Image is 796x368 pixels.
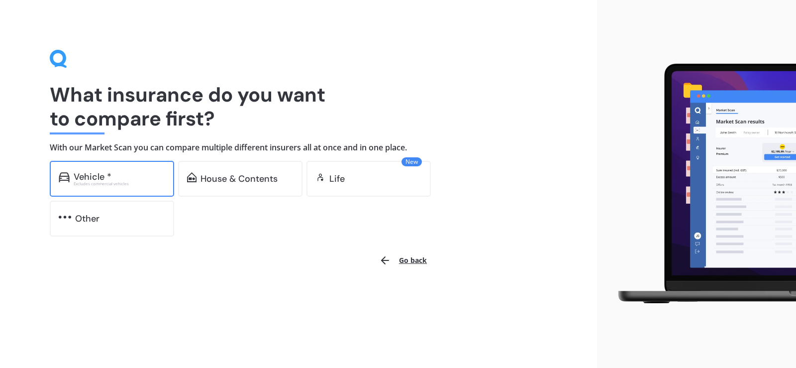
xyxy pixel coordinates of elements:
img: life.f720d6a2d7cdcd3ad642.svg [315,172,325,182]
img: car.f15378c7a67c060ca3f3.svg [59,172,70,182]
span: New [401,157,422,166]
div: Vehicle * [74,172,111,182]
button: Go back [373,248,433,272]
img: home-and-contents.b802091223b8502ef2dd.svg [187,172,197,182]
h4: With our Market Scan you can compare multiple different insurers all at once and in one place. [50,142,547,153]
h1: What insurance do you want to compare first? [50,83,547,130]
div: House & Contents [200,174,278,184]
img: other.81dba5aafe580aa69f38.svg [59,212,71,222]
div: Life [329,174,345,184]
img: laptop.webp [605,58,796,309]
div: Other [75,214,99,224]
div: Excludes commercial vehicles [74,182,165,186]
